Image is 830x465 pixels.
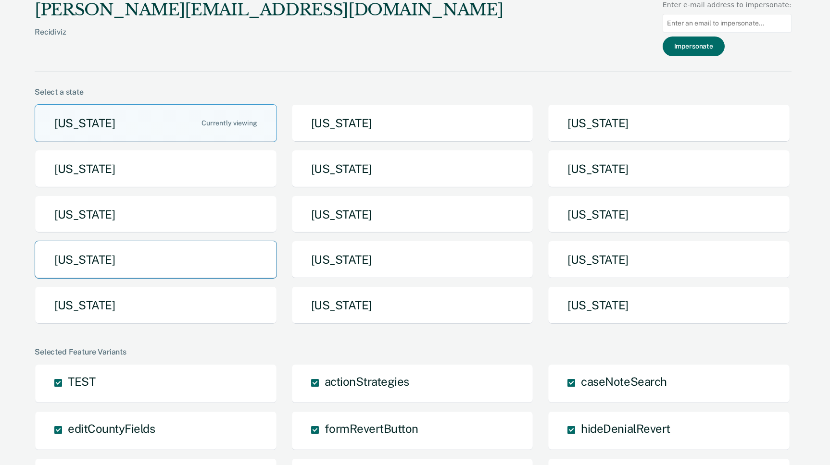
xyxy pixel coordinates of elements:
input: Enter an email to impersonate... [663,14,792,33]
button: [US_STATE] [291,104,534,142]
button: [US_STATE] [291,241,534,279]
span: actionStrategies [325,375,409,388]
button: [US_STATE] [35,286,277,324]
button: [US_STATE] [35,241,277,279]
span: hideDenialRevert [581,422,670,435]
button: [US_STATE] [548,104,790,142]
button: [US_STATE] [548,150,790,188]
div: Recidiviz [35,27,503,52]
div: Selected Feature Variants [35,347,792,356]
span: caseNoteSearch [581,375,667,388]
button: [US_STATE] [291,150,534,188]
button: [US_STATE] [35,104,277,142]
span: TEST [68,375,95,388]
button: [US_STATE] [35,196,277,233]
button: [US_STATE] [548,286,790,324]
span: editCountyFields [68,422,155,435]
button: [US_STATE] [291,286,534,324]
button: [US_STATE] [548,196,790,233]
span: formRevertButton [325,422,418,435]
button: [US_STATE] [35,150,277,188]
button: [US_STATE] [291,196,534,233]
div: Select a state [35,87,792,97]
button: [US_STATE] [548,241,790,279]
button: Impersonate [663,37,725,56]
